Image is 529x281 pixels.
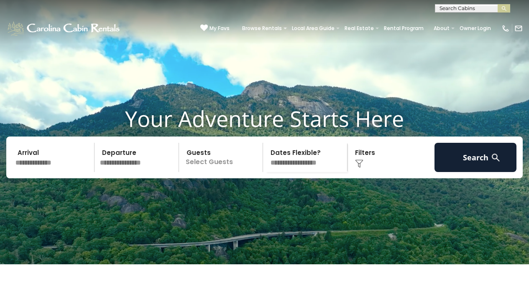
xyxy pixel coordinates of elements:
img: mail-regular-white.png [514,24,523,33]
a: About [429,23,454,34]
img: search-regular-white.png [491,152,501,163]
a: Local Area Guide [288,23,339,34]
img: phone-regular-white.png [501,24,510,33]
button: Search [434,143,516,172]
img: White-1-1-2.png [6,20,122,37]
img: filter--v1.png [355,159,363,168]
h1: Your Adventure Starts Here [6,106,523,132]
p: Select Guests [181,143,263,172]
a: My Favs [200,24,230,33]
a: Rental Program [380,23,428,34]
a: Owner Login [455,23,495,34]
a: Browse Rentals [238,23,286,34]
a: Real Estate [340,23,378,34]
span: My Favs [210,25,230,32]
